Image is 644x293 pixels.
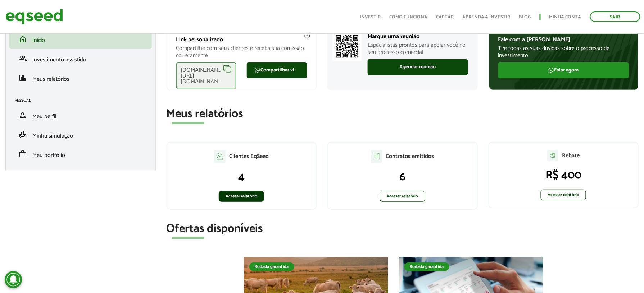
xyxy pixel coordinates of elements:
span: Início [32,36,45,45]
a: Investir [360,15,381,19]
img: FaWhatsapp.svg [548,67,554,73]
span: Meu perfil [32,112,56,121]
li: Meu perfil [9,106,152,125]
img: agent-clientes.svg [214,150,226,163]
div: Rodada garantida [249,262,294,271]
div: [DOMAIN_NAME][URL][DOMAIN_NAME] [176,62,236,89]
img: agent-contratos.svg [371,150,382,163]
li: Investimento assistido [9,49,152,68]
img: FaWhatsapp.svg [255,67,260,73]
img: Marcar reunião com consultor [333,32,362,61]
a: finance_modeMinha simulação [15,130,146,139]
img: agent-meulink-info2.svg [304,33,310,39]
h2: Pessoal [15,98,152,103]
span: Meus relatórios [32,74,69,84]
p: Link personalizado [176,36,307,43]
p: 6 [335,170,470,184]
p: R$ 400 [496,168,631,182]
p: Rebate [562,152,580,159]
p: Especialistas prontos para apoiar você no seu processo comercial [368,42,468,55]
span: finance_mode [18,130,27,139]
span: home [18,35,27,43]
a: financeMeus relatórios [15,74,146,82]
a: Compartilhar via WhatsApp [247,62,307,78]
li: Meu portfólio [9,144,152,164]
h2: Meus relatórios [167,108,639,120]
span: Investimento assistido [32,55,86,65]
span: group [18,54,27,63]
a: Aprenda a investir [462,15,511,19]
a: Blog [519,15,531,19]
a: Minha conta [549,15,581,19]
span: finance [18,74,27,82]
p: Contratos emitidos [386,153,434,160]
a: Como funciona [389,15,427,19]
span: Meu portfólio [32,150,65,160]
h2: Ofertas disponíveis [167,223,639,235]
a: Falar agora [498,62,629,78]
a: Acessar relatório [219,191,264,202]
img: EqSeed [5,7,63,26]
a: Acessar relatório [380,191,425,202]
a: homeInício [15,35,146,43]
img: agent-relatorio.svg [547,150,559,161]
a: Sair [590,11,640,22]
p: Clientes EqSeed [229,153,269,160]
a: Acessar relatório [541,190,586,200]
a: workMeu portfólio [15,150,146,158]
p: Marque uma reunião [368,33,468,40]
li: Minha simulação [9,125,152,144]
a: groupInvestimento assistido [15,54,146,63]
div: Rodada garantida [404,262,449,271]
p: Compartilhe com seus clientes e receba sua comissão corretamente [176,45,307,59]
span: person [18,111,27,120]
span: work [18,150,27,158]
li: Meus relatórios [9,68,152,88]
a: Agendar reunião [368,59,468,75]
a: personMeu perfil [15,111,146,120]
p: Fale com a [PERSON_NAME] [498,36,629,43]
p: Tire todas as suas dúvidas sobre o processo de investimento [498,45,629,59]
p: 4 [174,170,309,184]
span: Minha simulação [32,131,73,141]
li: Início [9,29,152,49]
a: Captar [436,15,454,19]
